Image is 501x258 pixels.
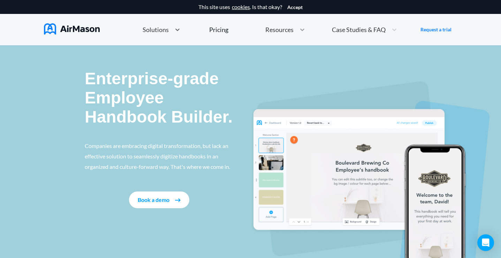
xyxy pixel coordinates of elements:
[477,234,494,251] div: Open Intercom Messenger
[287,5,303,10] button: Accept cookies
[44,23,100,34] img: AirMason Logo
[143,26,169,33] span: Solutions
[265,26,294,33] span: Resources
[232,4,250,10] a: cookies
[420,26,451,33] a: Request a trial
[129,191,189,208] button: Book a demo
[332,26,386,33] span: Case Studies & FAQ
[209,26,228,33] div: Pricing
[209,23,228,36] a: Pricing
[85,69,234,127] p: Enterprise-grade Employee Handbook Builder.
[85,141,234,172] p: Companies are embracing digital transformation, but lack an effective solution to seamlessly digi...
